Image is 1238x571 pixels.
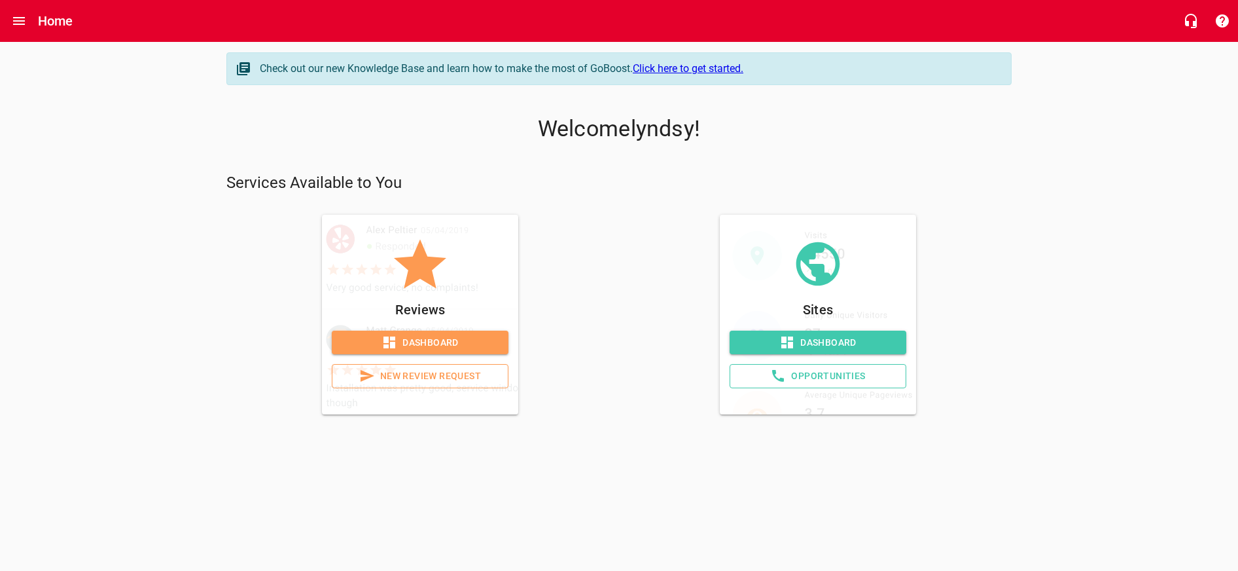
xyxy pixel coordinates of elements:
[226,173,1012,194] p: Services Available to You
[730,299,906,320] p: Sites
[260,61,998,77] div: Check out our new Knowledge Base and learn how to make the most of GoBoost.
[730,364,906,388] a: Opportunities
[740,335,896,351] span: Dashboard
[332,364,508,388] a: New Review Request
[741,368,895,384] span: Opportunities
[342,335,498,351] span: Dashboard
[226,116,1012,142] p: Welcome lyndsy !
[1207,5,1238,37] button: Support Portal
[38,10,73,31] h6: Home
[332,331,508,355] a: Dashboard
[730,331,906,355] a: Dashboard
[332,299,508,320] p: Reviews
[1175,5,1207,37] button: Live Chat
[3,5,35,37] button: Open drawer
[633,62,743,75] a: Click here to get started.
[343,368,497,384] span: New Review Request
